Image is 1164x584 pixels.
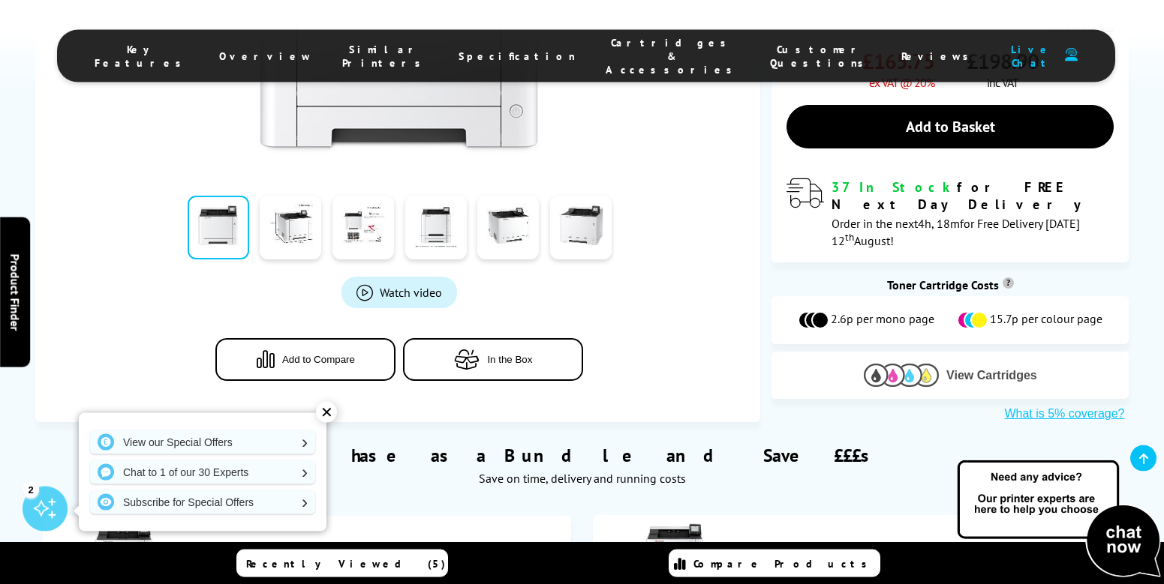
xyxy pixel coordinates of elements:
span: 15.7p per colour page [990,311,1102,329]
span: Product Finder [8,253,23,331]
sup: th [845,230,854,244]
div: 2 [23,481,39,498]
span: Cartridges & Accessories [606,36,740,76]
span: Customer Questions [770,43,871,70]
span: View Cartridges [946,369,1037,382]
a: Product_All_Videos [341,276,457,307]
div: Purchase as a Bundle and Save £££s [35,421,1129,493]
button: View Cartridges [783,363,1117,388]
span: In the Box [487,353,532,364]
button: In the Box [403,337,583,380]
a: Kyocera ECOSYS PA2101cx + High Capacity Black Toner Cartridge (2,800 Pages) [806,539,1114,569]
a: Recently Viewed (5) [236,550,448,577]
div: modal_delivery [787,178,1114,247]
span: Key Features [95,43,189,70]
div: Toner Cartridge Costs [771,277,1129,292]
img: Cartridges [864,364,939,387]
img: Kyocera ECOSYS PA2101cx + High Capacity Black Toner Cartridge (2,800 Pages) [724,534,762,571]
div: ✕ [316,402,337,423]
a: Compare Products [669,550,880,577]
sup: Cost per page [1003,277,1014,289]
span: Live Chat [1006,43,1057,70]
img: Kyocera ECOSYS PA2101cx + High Capacity Black Toner Cartridge (2,800 Pages) [645,523,705,583]
img: Open Live Chat window [954,458,1164,581]
span: Similar Printers [342,43,429,70]
button: Add to Compare [215,337,396,380]
div: Save on time, delivery and running costs [54,471,1111,486]
a: Subscribe for Special Offers [90,490,315,514]
span: 37 In Stock [832,178,957,196]
img: user-headset-duotone.svg [1065,48,1078,62]
span: Reviews [901,49,976,63]
span: Add to Compare [282,353,355,364]
span: Order in the next for Free Delivery [DATE] 12 August! [832,216,1080,248]
span: Compare Products [693,557,875,571]
span: Overview [219,49,312,63]
span: Watch video [380,284,442,299]
img: Kyocera ECOSYS PA2101cx + Black Toner Cartridge (1,250 Pages) [173,535,211,572]
a: Chat to 1 of our 30 Experts [90,460,315,484]
span: 4h, 18m [918,216,960,231]
span: Specification [459,49,576,63]
button: What is 5% coverage? [1000,406,1129,421]
div: for FREE Next Day Delivery [832,178,1114,213]
a: Add to Basket [787,105,1114,148]
a: View our Special Offers [90,430,315,454]
span: Recently Viewed (5) [246,557,446,571]
a: Kyocera ECOSYS PA2101cx + Black Toner Cartridge (1,250 Pages) [255,540,564,570]
span: 2.6p per mono page [831,311,934,329]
